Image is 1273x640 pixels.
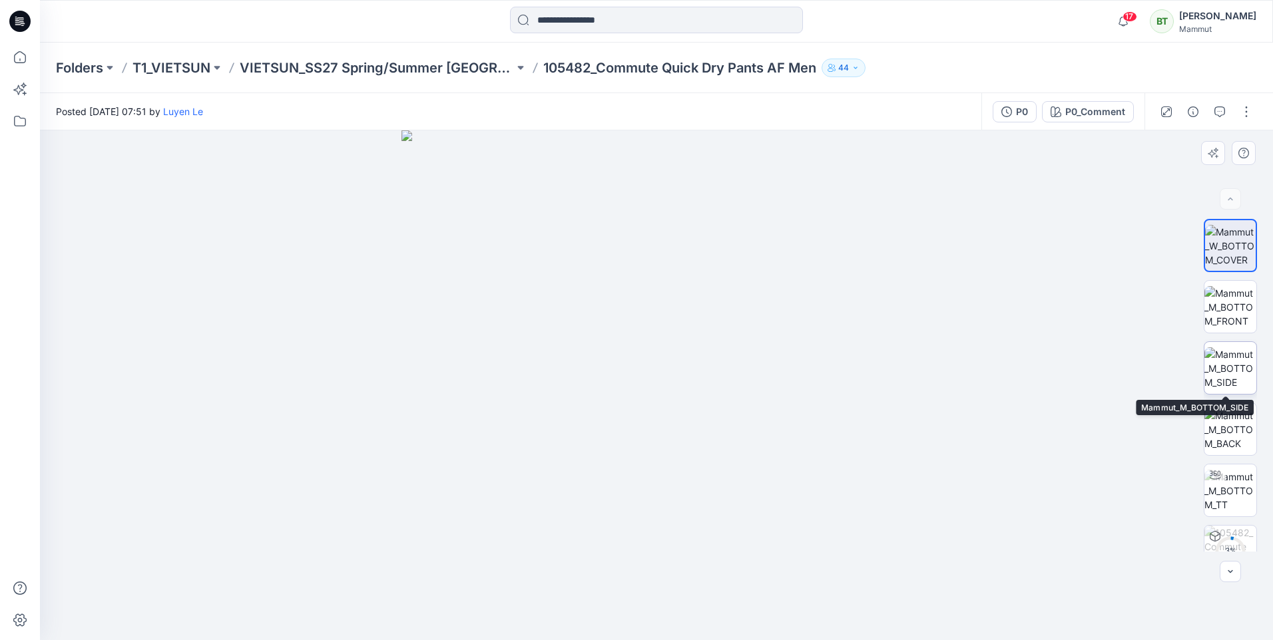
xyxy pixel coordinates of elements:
div: 3 % [1214,546,1246,557]
img: Mammut_M_BOTTOM_TT [1204,470,1256,512]
div: BT [1150,9,1174,33]
button: Details [1182,101,1204,122]
span: 17 [1123,11,1137,22]
img: 105482_Commute Quick Dry Pants AF Men P0_Comment [1204,526,1256,577]
div: P0_Comment [1065,104,1125,119]
div: Mammut [1179,24,1256,34]
button: P0_Comment [1042,101,1134,122]
button: P0 [993,101,1037,122]
img: eyJhbGciOiJIUzI1NiIsImtpZCI6IjAiLCJzbHQiOiJzZXMiLCJ0eXAiOiJKV1QifQ.eyJkYXRhIjp7InR5cGUiOiJzdG9yYW... [401,130,911,640]
img: Mammut_M_BOTTOM_SIDE [1204,347,1256,389]
p: 44 [838,61,849,75]
div: [PERSON_NAME] [1179,8,1256,24]
div: P0 [1016,104,1028,119]
a: T1_VIETSUN [132,59,210,77]
img: Mammut_W_BOTTOM_COVER [1205,225,1256,267]
p: 105482_Commute Quick Dry Pants AF Men [543,59,816,77]
span: Posted [DATE] 07:51 by [56,104,203,118]
a: VIETSUN_SS27 Spring/Summer [GEOGRAPHIC_DATA] [240,59,514,77]
button: 44 [822,59,866,77]
img: Mammut_M_BOTTOM_BACK [1204,408,1256,450]
a: Folders [56,59,103,77]
a: Luyen Le [163,106,203,117]
img: Mammut_M_BOTTOM_FRONT [1204,286,1256,328]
